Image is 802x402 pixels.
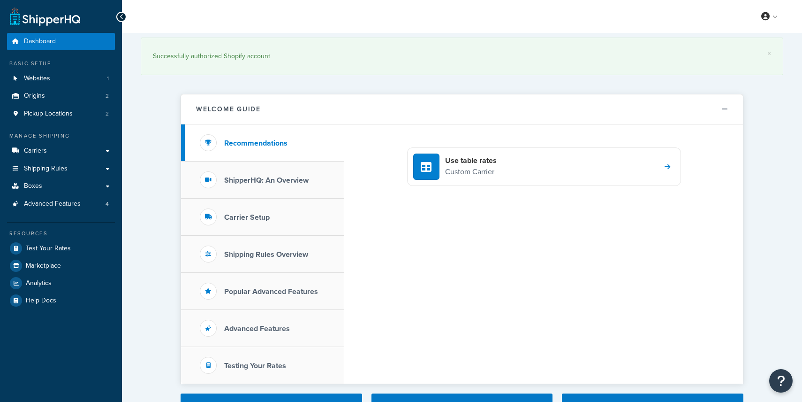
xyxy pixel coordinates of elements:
h3: Popular Advanced Features [224,287,318,296]
a: Carriers [7,142,115,160]
span: Boxes [24,182,42,190]
div: Successfully authorized Shopify account [153,50,771,63]
h3: Advanced Features [224,325,290,333]
a: Marketplace [7,257,115,274]
span: 2 [106,92,109,100]
a: Analytics [7,275,115,292]
li: Websites [7,70,115,87]
a: Advanced Features4 [7,195,115,213]
a: Test Your Rates [7,240,115,257]
span: Pickup Locations [24,110,73,118]
div: Basic Setup [7,60,115,68]
h3: Testing Your Rates [224,362,286,370]
span: Websites [24,75,50,83]
span: Marketplace [26,262,61,270]
li: Advanced Features [7,195,115,213]
span: Help Docs [26,297,56,305]
a: Dashboard [7,33,115,50]
a: Origins2 [7,87,115,105]
li: Pickup Locations [7,105,115,123]
span: Origins [24,92,45,100]
a: Websites1 [7,70,115,87]
button: Welcome Guide [181,94,743,124]
h3: Carrier Setup [224,213,270,222]
span: Dashboard [24,38,56,46]
span: 4 [106,200,109,208]
span: 2 [106,110,109,118]
span: Analytics [26,279,52,287]
a: Help Docs [7,292,115,309]
span: 1 [107,75,109,83]
h3: ShipperHQ: An Overview [224,176,309,185]
a: Boxes [7,178,115,195]
span: Carriers [24,147,47,155]
a: Shipping Rules [7,160,115,178]
h3: Shipping Rules Overview [224,250,308,259]
li: Origins [7,87,115,105]
h3: Recommendations [224,139,288,147]
div: Resources [7,230,115,238]
a: Pickup Locations2 [7,105,115,123]
h2: Welcome Guide [196,106,261,113]
span: Test Your Rates [26,245,71,253]
button: Open Resource Center [769,369,793,393]
div: Manage Shipping [7,132,115,140]
span: Advanced Features [24,200,81,208]
a: × [767,50,771,57]
p: Custom Carrier [445,166,497,178]
h4: Use table rates [445,155,497,166]
span: Shipping Rules [24,165,68,173]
